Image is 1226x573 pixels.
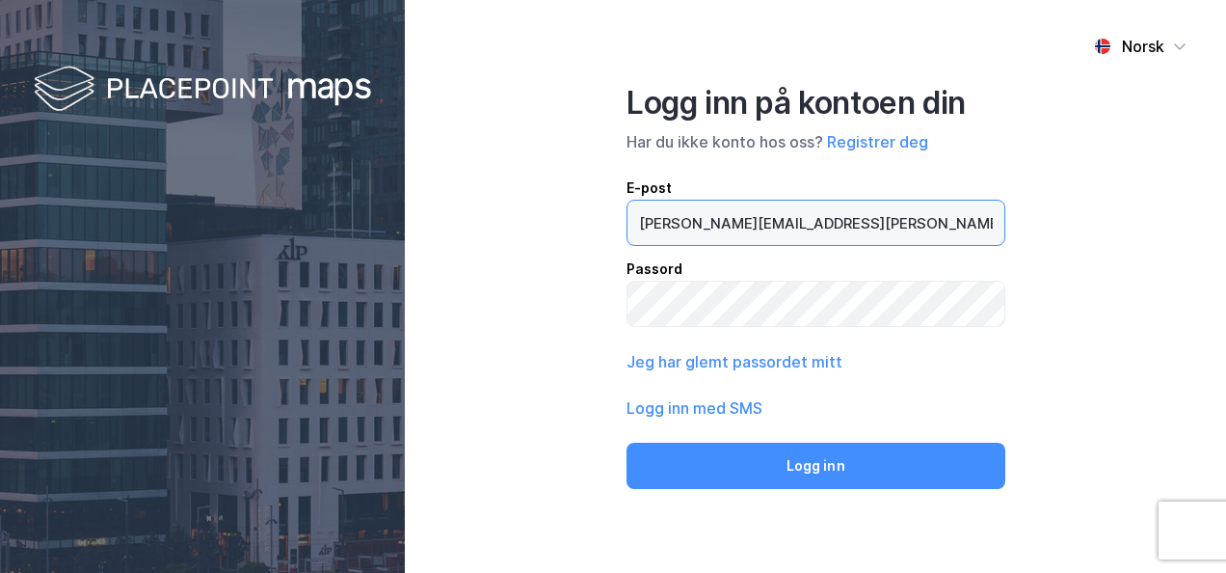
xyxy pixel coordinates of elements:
div: E-post [626,177,1005,200]
button: Jeg har glemt passordet mitt [626,350,842,373]
button: Logg inn med SMS [626,396,762,420]
div: Norsk [1122,35,1164,58]
img: logo-white.f07954bde2210d2a523dddb988cd2aa7.svg [34,62,371,119]
div: Kontrollprogram for chat [1130,480,1226,573]
div: Logg inn på kontoen din [626,84,1005,123]
div: Har du ikke konto hos oss? [626,130,1005,153]
button: Logg inn [626,443,1005,489]
div: Passord [626,258,1005,281]
button: Registrer deg [827,130,928,153]
iframe: Chat Widget [1130,480,1226,573]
